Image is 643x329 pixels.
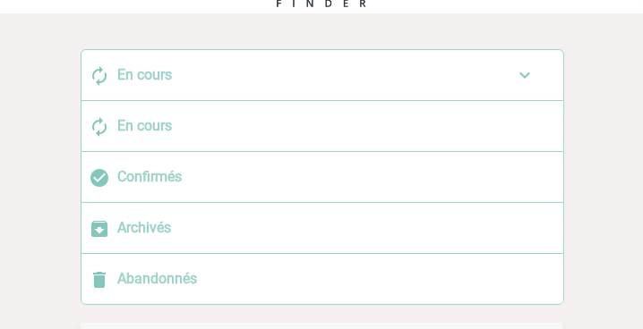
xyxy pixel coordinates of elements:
li: En cours [81,50,564,100]
img: delete-24-px-b.png [89,269,110,291]
img: check-circle-24-px-b.png [89,167,110,189]
li: En cours [81,100,564,151]
img: archive-24-px-b.png [89,218,110,240]
li: Confirmés [81,151,564,202]
img: autorenew-24-px-b.png [89,65,110,87]
li: Abandonnés [81,253,564,304]
img: autorenew-24-px-b.png [89,116,110,138]
li: Archivés [81,202,564,253]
